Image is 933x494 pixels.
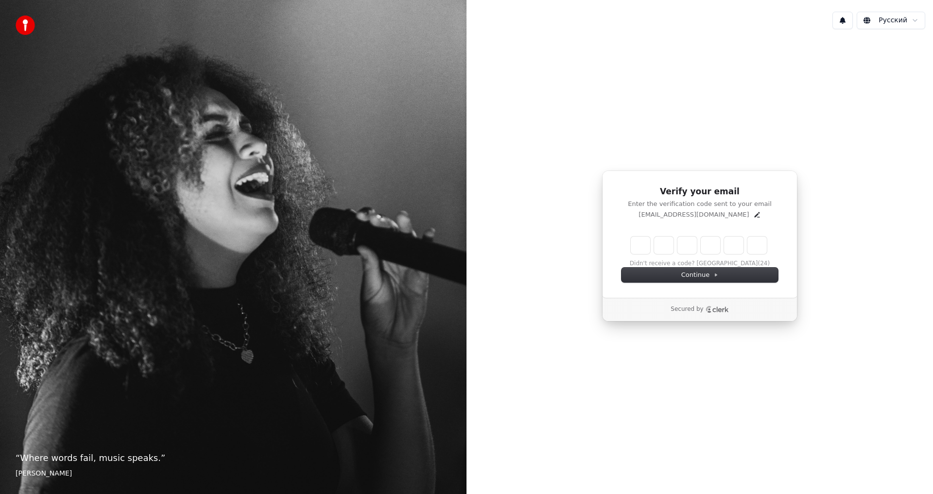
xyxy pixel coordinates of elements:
[747,237,767,254] input: Digit 6
[622,186,778,198] h1: Verify your email
[677,237,697,254] input: Digit 3
[724,237,743,254] input: Digit 5
[622,200,778,208] p: Enter the verification code sent to your email
[631,237,650,254] input: Enter verification code. Digit 1
[622,268,778,282] button: Continue
[681,271,718,279] span: Continue
[16,16,35,35] img: youka
[706,306,729,313] a: Clerk logo
[701,237,720,254] input: Digit 4
[639,210,749,219] p: [EMAIL_ADDRESS][DOMAIN_NAME]
[671,306,703,313] p: Secured by
[654,237,674,254] input: Digit 2
[753,211,761,219] button: Edit
[629,235,769,256] div: Verification code input
[16,451,451,465] p: “ Where words fail, music speaks. ”
[16,469,451,478] footer: [PERSON_NAME]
